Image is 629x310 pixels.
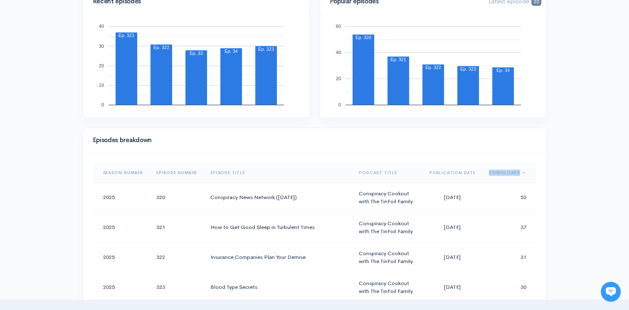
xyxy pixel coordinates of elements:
[93,182,150,212] td: 2025
[352,242,423,272] td: Conspiracy Cookout with The TinFoil Family
[482,163,536,183] th: Sort column
[54,115,100,122] span: New conversation
[204,272,352,302] td: Blood Type Secrets
[101,102,104,107] text: 0
[204,212,352,242] td: How to Get Good Sleep in Turbulent Times
[352,272,423,302] td: Conspiracy Cookout with The TinFoil Family
[118,33,134,38] text: Ep. 321
[11,143,155,153] p: Find an answer quickly
[335,24,340,29] text: 60
[99,83,104,88] text: 10
[204,163,352,183] th: Sort column
[224,49,238,54] text: Ep. 34
[150,163,204,183] th: Sort column
[338,102,340,107] text: 0
[423,163,482,183] th: Sort column
[24,156,148,173] input: Search articles
[93,272,150,302] td: 2025
[496,68,510,73] text: Ep. 34
[352,212,423,242] td: Conspiracy Cookout with The TinFoil Family
[425,65,441,70] text: Ep. 322
[190,51,203,56] text: Ep. 33
[482,212,536,242] td: 37
[482,182,536,212] td: 53
[423,212,482,242] td: [DATE]
[12,55,154,95] h2: Just let us know if you need anything and we'll be happy to help! 🙂
[482,272,536,302] td: 30
[93,212,150,242] td: 2025
[150,182,204,212] td: 320
[99,43,104,48] text: 30
[204,182,352,212] td: Conspiracy News Network ([DATE])
[12,40,154,54] h1: Hi 👋
[93,163,150,183] th: Sort column
[13,110,153,127] button: New conversation
[150,212,204,242] td: 321
[482,242,536,272] td: 31
[150,272,204,302] td: 323
[352,182,423,212] td: Conspiracy Cookout with The TinFoil Family
[423,242,482,272] td: [DATE]
[204,242,352,272] td: Insurance Companies Plan Your Demise
[335,50,340,55] text: 40
[352,163,423,183] th: Sort column
[99,63,104,68] text: 20
[330,24,536,107] svg: A chart.
[423,182,482,212] td: [DATE]
[390,57,406,62] text: Ep. 321
[335,76,340,81] text: 20
[601,282,621,302] iframe: gist-messenger-bubble-iframe
[153,45,169,50] text: Ep. 322
[150,242,204,272] td: 322
[355,35,371,40] text: Ep. 320
[423,272,482,302] td: [DATE]
[99,24,104,29] text: 40
[93,242,150,272] td: 2025
[460,66,476,71] text: Ep. 323
[93,137,531,144] h4: Episodes breakdown
[258,47,274,52] text: Ep. 323
[93,24,299,107] svg: A chart.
